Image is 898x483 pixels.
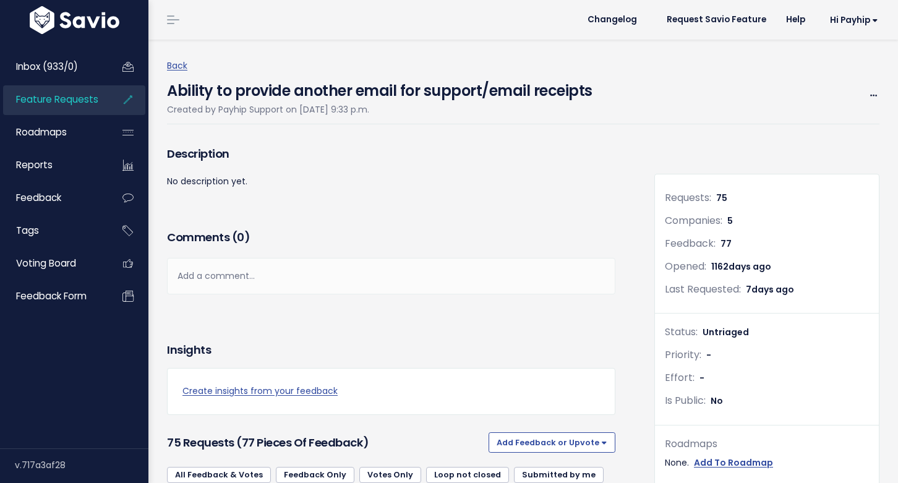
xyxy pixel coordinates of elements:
[665,393,706,408] span: Is Public:
[15,449,148,481] div: v.717a3af28
[16,93,98,106] span: Feature Requests
[665,435,869,453] div: Roadmaps
[167,434,484,451] h3: 75 Requests (77 pieces of Feedback)
[694,455,773,471] a: Add To Roadmap
[3,184,103,212] a: Feedback
[729,260,771,273] span: days ago
[276,467,354,483] a: Feedback Only
[167,145,615,163] h3: Description
[665,259,706,273] span: Opened:
[16,126,67,139] span: Roadmaps
[776,11,815,29] a: Help
[167,341,211,359] h3: Insights
[3,249,103,278] a: Voting Board
[727,215,733,227] span: 5
[16,289,87,302] span: Feedback form
[167,229,615,246] h3: Comments ( )
[665,282,741,296] span: Last Requested:
[665,348,701,362] span: Priority:
[16,158,53,171] span: Reports
[711,260,771,273] span: 1162
[182,383,600,399] a: Create insights from your feedback
[16,257,76,270] span: Voting Board
[751,283,794,296] span: days ago
[3,53,103,81] a: Inbox (933/0)
[711,395,723,407] span: No
[830,15,878,25] span: Hi Payhip
[665,190,711,205] span: Requests:
[167,467,271,483] a: All Feedback & Votes
[665,213,722,228] span: Companies:
[815,11,888,30] a: Hi Payhip
[489,432,615,452] button: Add Feedback or Upvote
[3,282,103,310] a: Feedback form
[703,326,749,338] span: Untriaged
[657,11,776,29] a: Request Savio Feature
[167,103,369,116] span: Created by Payhip Support on [DATE] 9:33 p.m.
[665,370,695,385] span: Effort:
[699,372,704,384] span: -
[716,192,727,204] span: 75
[721,237,732,250] span: 77
[665,236,716,250] span: Feedback:
[167,59,187,72] a: Back
[665,325,698,339] span: Status:
[167,258,615,294] div: Add a comment...
[746,283,794,296] span: 7
[588,15,637,24] span: Changelog
[27,6,122,34] img: logo-white.9d6f32f41409.svg
[706,349,711,361] span: -
[359,467,421,483] a: Votes Only
[665,455,869,471] div: None.
[426,467,509,483] a: Loop not closed
[237,229,244,245] span: 0
[3,85,103,114] a: Feature Requests
[3,216,103,245] a: Tags
[16,224,39,237] span: Tags
[167,174,615,189] p: No description yet.
[16,191,61,204] span: Feedback
[167,74,592,102] h4: Ability to provide another email for support/email receipts
[3,118,103,147] a: Roadmaps
[514,467,604,483] a: Submitted by me
[3,151,103,179] a: Reports
[16,60,78,73] span: Inbox (933/0)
